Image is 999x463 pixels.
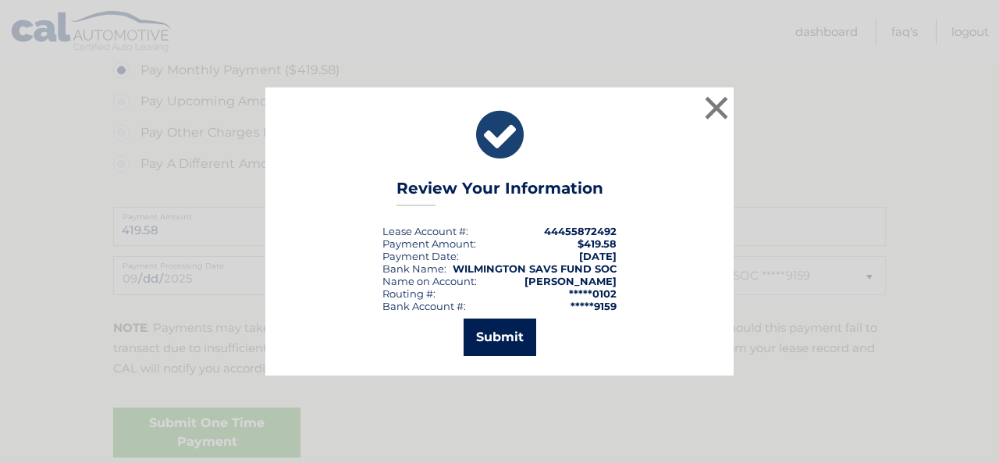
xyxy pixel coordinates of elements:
button: Submit [464,319,536,356]
span: Payment Date [382,250,457,262]
strong: WILMINGTON SAVS FUND SOC [453,262,617,275]
div: Bank Account #: [382,300,466,312]
span: $419.58 [578,237,617,250]
div: Routing #: [382,287,436,300]
div: Bank Name: [382,262,446,275]
button: × [701,92,732,123]
strong: [PERSON_NAME] [524,275,617,287]
div: : [382,250,459,262]
div: Name on Account: [382,275,477,287]
span: [DATE] [579,250,617,262]
div: Lease Account #: [382,225,468,237]
div: Payment Amount: [382,237,476,250]
strong: 44455872492 [544,225,617,237]
h3: Review Your Information [396,179,603,206]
